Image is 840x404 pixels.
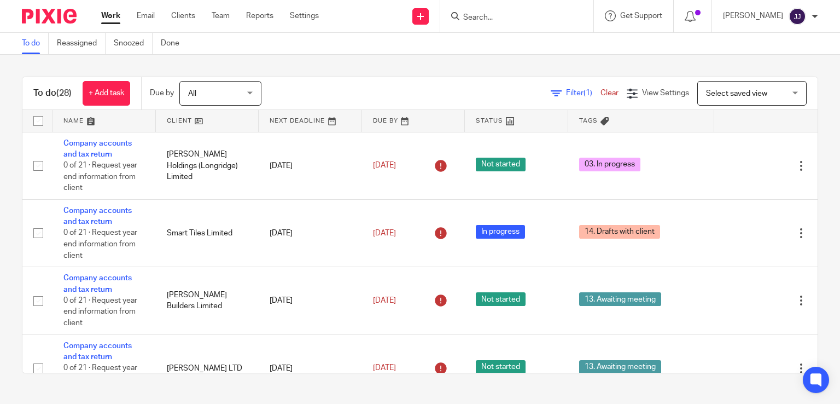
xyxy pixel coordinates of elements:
[63,140,132,158] a: Company accounts and tax return
[57,33,106,54] a: Reassigned
[63,364,137,394] span: 0 of 21 · Request year end information from client
[156,334,259,402] td: [PERSON_NAME] LTD
[212,10,230,21] a: Team
[642,89,689,97] span: View Settings
[161,33,188,54] a: Done
[156,132,259,199] td: [PERSON_NAME] Holdings (Longridge) Limited
[63,207,132,226] a: Company accounts and tax return
[579,292,661,306] span: 13. Awaiting meeting
[373,365,396,372] span: [DATE]
[579,225,660,239] span: 14. Drafts with client
[63,161,137,192] span: 0 of 21 · Request year end information from client
[188,90,196,97] span: All
[259,199,362,267] td: [DATE]
[246,10,273,21] a: Reports
[723,10,783,21] p: [PERSON_NAME]
[373,297,396,304] span: [DATE]
[566,89,600,97] span: Filter
[476,158,526,171] span: Not started
[476,360,526,374] span: Not started
[259,267,362,334] td: [DATE]
[579,360,661,374] span: 13. Awaiting meeting
[83,81,130,106] a: + Add task
[620,12,662,20] span: Get Support
[101,10,120,21] a: Work
[373,161,396,169] span: [DATE]
[22,33,49,54] a: To do
[584,89,592,97] span: (1)
[579,158,640,171] span: 03. In progress
[259,132,362,199] td: [DATE]
[476,225,525,239] span: In progress
[63,274,132,293] a: Company accounts and tax return
[290,10,319,21] a: Settings
[56,89,72,97] span: (28)
[373,229,396,237] span: [DATE]
[259,334,362,402] td: [DATE]
[63,229,137,259] span: 0 of 21 · Request year end information from client
[63,297,137,327] span: 0 of 21 · Request year end information from client
[462,13,561,23] input: Search
[22,9,77,24] img: Pixie
[114,33,153,54] a: Snoozed
[789,8,806,25] img: svg%3E
[150,88,174,99] p: Due by
[600,89,619,97] a: Clear
[137,10,155,21] a: Email
[33,88,72,99] h1: To do
[579,118,598,124] span: Tags
[476,292,526,306] span: Not started
[706,90,767,97] span: Select saved view
[171,10,195,21] a: Clients
[63,342,132,361] a: Company accounts and tax return
[156,199,259,267] td: Smart Tiles Limited
[156,267,259,334] td: [PERSON_NAME] Builders Limited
